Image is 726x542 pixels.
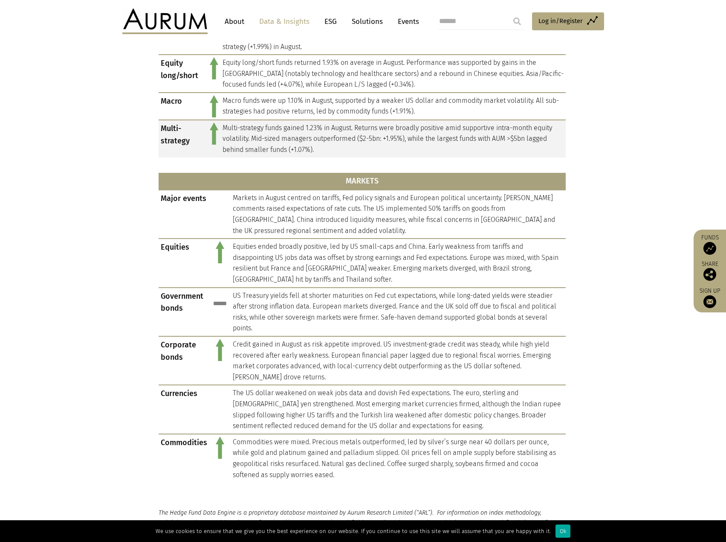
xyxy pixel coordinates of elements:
[220,14,249,29] a: About
[159,120,208,157] td: Multi-strategy
[703,268,716,281] img: Share this post
[255,14,314,29] a: Data & Insights
[538,16,583,26] span: Log in/Register
[220,93,566,120] td: Macro funds were up 1.10% in August, supported by a weaker US dollar and commodity market volatil...
[159,434,209,482] td: Commodities
[320,14,341,29] a: ESG
[159,288,209,336] td: Government bonds
[273,519,332,526] a: [URL][DOMAIN_NAME]
[220,55,566,93] td: Equity long/short funds returned 1.93% on average in August. Performance was supported by gains i...
[231,434,566,482] td: Commodities were mixed. Precious metals outperformed, led by silver’s surge near 40 dollars per o...
[703,295,716,308] img: Sign up to our newsletter
[231,288,566,336] td: US Treasury yields fell at shorter maturities on Fed cut expectations, while long-dated yields we...
[231,336,566,385] td: Credit gained in August as risk appetite improved. US investment-grade credit was steady, while h...
[231,190,566,239] td: Markets in August centred on tariffs, Fed policy signals and European political uncertainty. [PER...
[698,234,722,255] a: Funds
[231,239,566,287] td: Equities ended broadly positive, led by US small-caps and China. Early weakness from tariffs and ...
[347,14,387,29] a: Solutions
[122,9,208,34] img: Aurum
[159,239,209,287] td: Equities
[159,93,208,120] td: Macro
[220,120,566,157] td: Multi-strategy funds gained 1.23% in August. Returns were broadly positive amid supportive intra-...
[698,261,722,281] div: Share
[231,385,566,434] td: The US dollar weakened on weak jobs data and dovish Fed expectations. The euro, sterling and [DEM...
[703,242,716,255] img: Access Funds
[393,14,419,29] a: Events
[555,525,570,538] div: Ok
[159,190,209,239] td: Major events
[159,385,209,434] td: Currencies
[159,173,566,190] th: MARKETS
[509,13,526,30] input: Submit
[159,55,208,93] td: Equity long/short
[159,336,209,385] td: Corporate bonds
[532,12,604,30] a: Log in/Register
[159,508,568,537] p: The Hedge Fund Data Engine is a proprietary database maintained by Aurum Research Limited (“ARL”)...
[698,287,722,308] a: Sign up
